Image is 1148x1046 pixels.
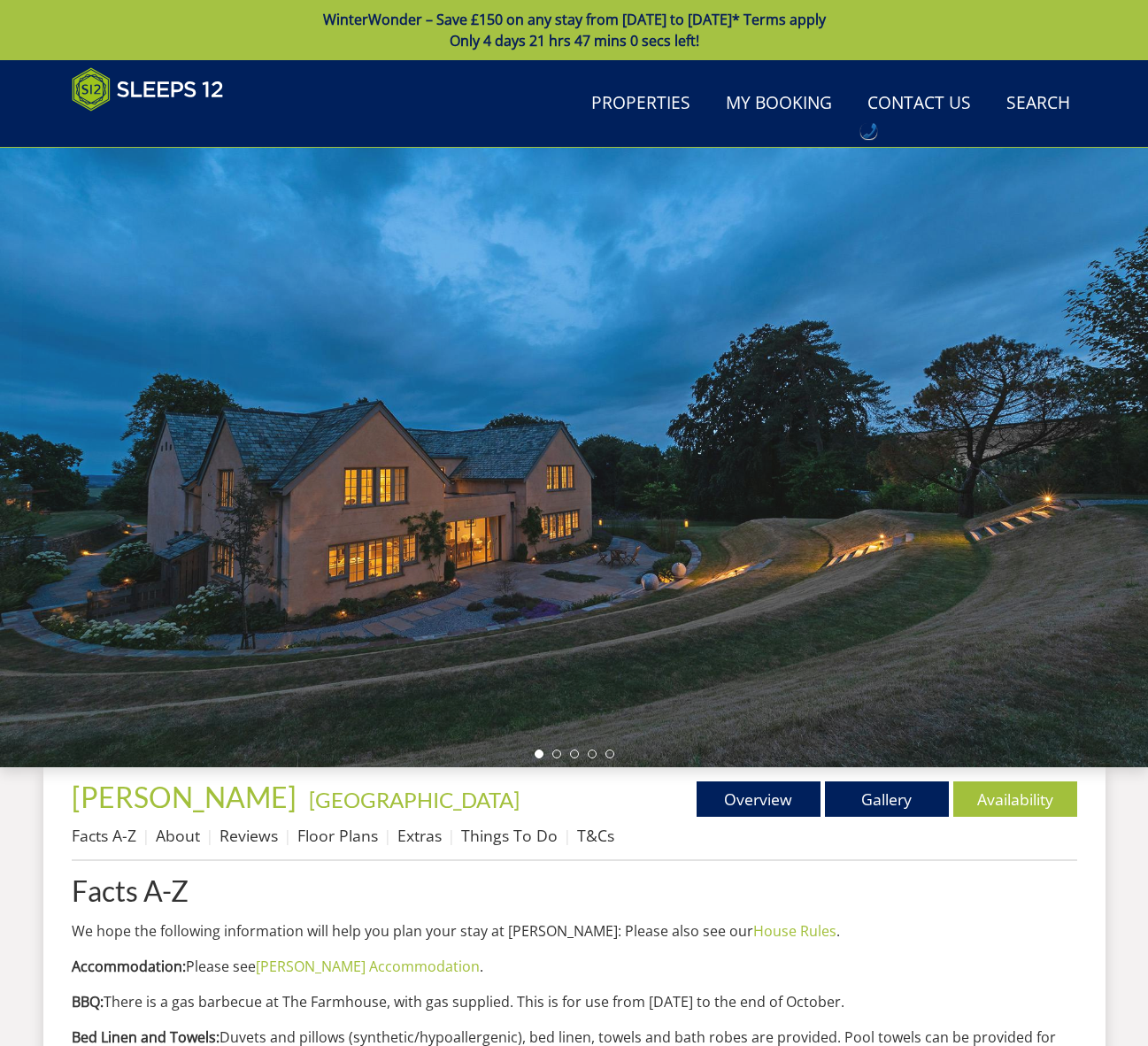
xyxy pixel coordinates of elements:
a: Facts A-Z [72,825,136,846]
a: Overview [697,781,821,817]
a: Reviews [220,825,278,846]
p: There is a gas barbecue at The Farmhouse, with gas supplied. This is for use from [DATE] to the e... [72,991,1077,1012]
p: We hope the following information will help you plan your stay at [PERSON_NAME]: Please also see ... [72,920,1077,942]
span: Only 4 days 21 hrs 47 mins 0 secs left! [450,31,699,50]
a: [GEOGRAPHIC_DATA] [309,787,520,812]
a: Things To Do [461,825,558,846]
a: Facts A-Z [72,875,1077,906]
img: Sleeps 12 [72,67,224,112]
a: About [156,825,200,846]
a: T&Cs [577,825,614,846]
a: House Rules [753,921,836,941]
span: [PERSON_NAME] [72,780,297,814]
strong: Accommodation: [72,957,186,976]
iframe: Customer reviews powered by Trustpilot [63,122,249,137]
strong: BBQ: [72,992,104,1011]
a: Floor Plans [297,825,378,846]
p: Please see . [72,956,1077,977]
img: hfpfyWBK5wQHBAGPgDf9c6qAYOxxMAAAAASUVORK5CYII= [863,123,877,139]
a: [PERSON_NAME] [72,780,302,814]
a: Gallery [825,781,949,817]
a: Contact Us [860,84,978,124]
a: Search [999,84,1077,124]
a: Availability [953,781,1077,817]
span: - [302,787,520,812]
a: Extras [397,825,442,846]
a: [PERSON_NAME] Accommodation [256,957,480,976]
a: Properties [584,84,697,124]
a: My Booking [719,84,839,124]
div: Call: 01823 665500 [860,123,877,139]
